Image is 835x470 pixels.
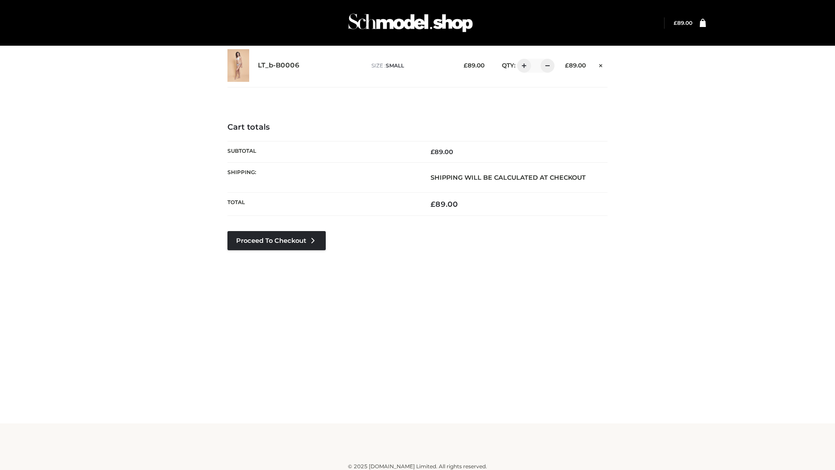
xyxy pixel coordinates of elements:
[565,62,569,69] span: £
[595,59,608,70] a: Remove this item
[227,231,326,250] a: Proceed to Checkout
[464,62,484,69] bdi: 89.00
[674,20,677,26] span: £
[431,148,453,156] bdi: 89.00
[227,193,417,216] th: Total
[371,62,450,70] p: size :
[565,62,586,69] bdi: 89.00
[227,123,608,132] h4: Cart totals
[493,59,551,73] div: QTY:
[431,200,435,208] span: £
[431,148,434,156] span: £
[345,6,476,40] img: Schmodel Admin 964
[227,141,417,162] th: Subtotal
[674,20,692,26] bdi: 89.00
[464,62,468,69] span: £
[258,61,300,70] a: LT_b-B0006
[674,20,692,26] a: £89.00
[431,174,586,181] strong: Shipping will be calculated at checkout
[386,62,404,69] span: SMALL
[227,49,249,82] img: LT_b-B0006 - SMALL
[431,200,458,208] bdi: 89.00
[227,162,417,192] th: Shipping:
